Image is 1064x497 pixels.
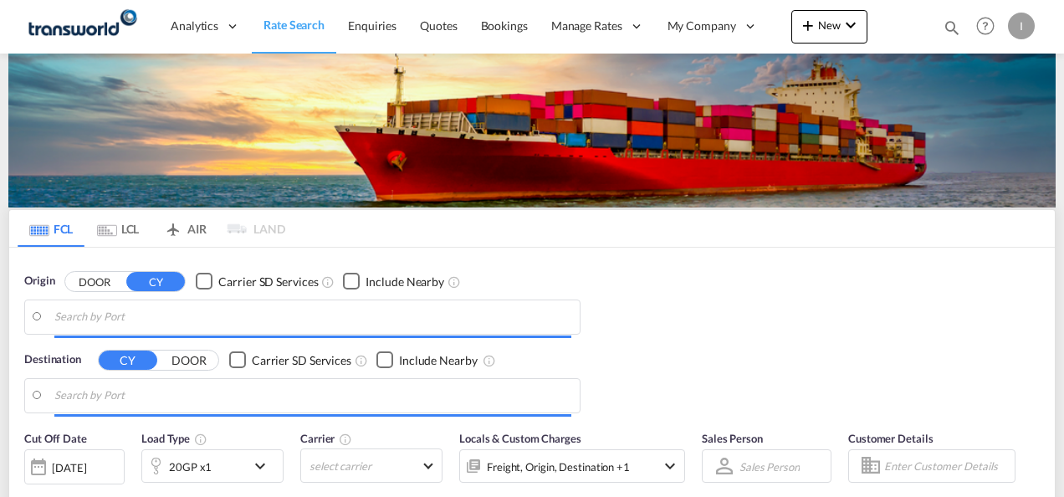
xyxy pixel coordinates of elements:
[943,18,961,37] md-icon: icon-magnify
[141,432,207,445] span: Load Type
[487,455,630,479] div: Freight Origin Destination Factory Stuffing
[971,12,1000,40] span: Help
[194,433,207,446] md-icon: icon-information-outline
[24,432,87,445] span: Cut Off Date
[343,273,444,290] md-checkbox: Checkbox No Ink
[376,351,478,369] md-checkbox: Checkbox No Ink
[218,274,318,290] div: Carrier SD Services
[1008,13,1035,39] div: I
[348,18,396,33] span: Enquiries
[738,454,801,479] md-select: Sales Person
[399,352,478,369] div: Include Nearby
[448,275,461,289] md-icon: Unchecked: Ignores neighbouring ports when fetching rates.Checked : Includes neighbouring ports w...
[24,351,81,368] span: Destination
[24,449,125,484] div: [DATE]
[841,15,861,35] md-icon: icon-chevron-down
[54,383,571,408] input: Search by Port
[250,456,279,476] md-icon: icon-chevron-down
[848,432,933,445] span: Customer Details
[798,18,861,32] span: New
[65,272,124,291] button: DOOR
[18,210,84,247] md-tab-item: FCL
[99,351,157,370] button: CY
[459,449,685,483] div: Freight Origin Destination Factory Stuffingicon-chevron-down
[151,210,218,247] md-tab-item: AIR
[798,15,818,35] md-icon: icon-plus 400-fg
[169,455,212,479] div: 20GP x1
[459,432,581,445] span: Locals & Custom Charges
[420,18,457,33] span: Quotes
[884,453,1010,479] input: Enter Customer Details
[481,18,528,33] span: Bookings
[126,272,185,291] button: CY
[25,8,138,45] img: f753ae806dec11f0841701cdfdf085c0.png
[668,18,736,34] span: My Company
[263,18,325,32] span: Rate Search
[171,18,218,34] span: Analytics
[702,432,763,445] span: Sales Person
[252,352,351,369] div: Carrier SD Services
[551,18,622,34] span: Manage Rates
[483,354,496,367] md-icon: Unchecked: Ignores neighbouring ports when fetching rates.Checked : Includes neighbouring ports w...
[971,12,1008,42] div: Help
[163,219,183,232] md-icon: icon-airplane
[141,449,284,483] div: 20GP x1icon-chevron-down
[8,54,1056,208] img: LCL+%26+FCL+BACKGROUND.png
[321,275,335,289] md-icon: Unchecked: Search for CY (Container Yard) services for all selected carriers.Checked : Search for...
[660,456,680,476] md-icon: icon-chevron-down
[84,210,151,247] md-tab-item: LCL
[366,274,444,290] div: Include Nearby
[160,351,218,370] button: DOOR
[791,10,867,44] button: icon-plus 400-fgNewicon-chevron-down
[229,351,351,369] md-checkbox: Checkbox No Ink
[355,354,368,367] md-icon: Unchecked: Search for CY (Container Yard) services for all selected carriers.Checked : Search for...
[196,273,318,290] md-checkbox: Checkbox No Ink
[339,433,352,446] md-icon: The selected Trucker/Carrierwill be displayed in the rate results If the rates are from another f...
[300,432,352,445] span: Carrier
[54,305,571,330] input: Search by Port
[24,273,54,289] span: Origin
[943,18,961,44] div: icon-magnify
[18,210,285,247] md-pagination-wrapper: Use the left and right arrow keys to navigate between tabs
[52,460,86,475] div: [DATE]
